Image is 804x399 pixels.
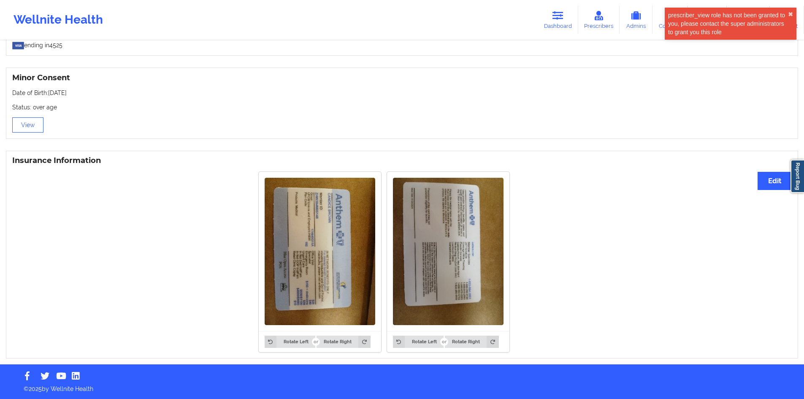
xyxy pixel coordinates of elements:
[393,336,444,347] button: Rotate Left
[317,336,370,347] button: Rotate Right
[12,117,43,133] button: View
[12,73,792,83] h3: Minor Consent
[758,172,792,190] button: Edit
[668,11,788,36] div: prescriber_view role has not been granted to you, please contact the super administrators to gran...
[18,379,786,393] p: © 2025 by Wellnite Health
[445,336,498,347] button: Rotate Right
[790,160,804,193] a: Report Bug
[265,336,315,347] button: Rotate Left
[12,38,792,49] p: ending in 4525
[578,6,620,34] a: Prescribers
[12,89,792,97] p: Date of Birth: [DATE]
[788,11,793,18] button: close
[12,156,792,166] h3: Insurance Information
[538,6,578,34] a: Dashboard
[12,103,792,111] p: Status: over age
[393,178,504,325] img: Candice Brown
[620,6,652,34] a: Admins
[652,6,688,34] a: Coaches
[265,178,375,325] img: Candice Brown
